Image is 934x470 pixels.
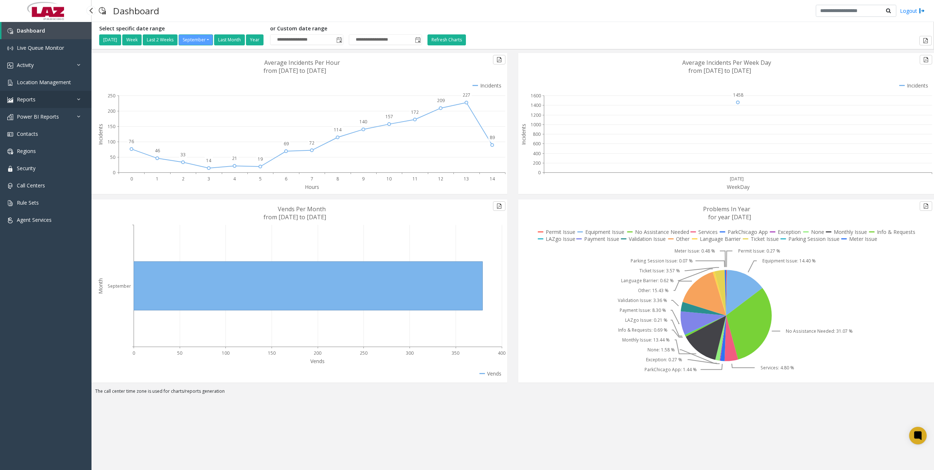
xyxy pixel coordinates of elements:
text: 4 [233,176,236,182]
button: Last Month [214,34,245,45]
img: 'icon' [7,45,13,51]
text: 72 [309,140,314,146]
text: 200 [533,160,541,166]
text: 1458 [733,92,743,98]
text: 5 [259,176,262,182]
text: 1200 [531,112,541,118]
span: Call Centers [17,182,45,189]
text: Incidents [97,124,104,145]
text: ParkChicago App: 1.44 % [645,366,697,373]
img: 'icon' [7,114,13,120]
text: 14 [490,176,495,182]
text: Average Incidents Per Hour [264,59,340,67]
button: Export to pdf [493,201,505,211]
text: 209 [437,97,445,104]
img: 'icon' [7,63,13,68]
a: Logout [900,7,925,15]
button: Export to pdf [920,201,932,211]
text: Average Incidents Per Week Day [682,59,771,67]
text: 6 [285,176,287,182]
text: 8 [336,176,339,182]
text: Vends Per Month [278,205,326,213]
button: September [179,34,213,45]
text: 13 [464,176,469,182]
text: 1000 [531,122,541,128]
text: [DATE] [730,176,744,182]
img: pageIcon [99,2,106,20]
text: 89 [490,134,495,141]
button: [DATE] [99,34,121,45]
text: No Assistance Needed: 31.07 % [786,328,853,334]
text: 76 [129,138,134,145]
text: 21 [232,155,237,161]
text: 140 [359,119,367,125]
text: 1 [156,176,158,182]
text: 9 [362,176,365,182]
text: 114 [334,127,342,133]
span: Activity [17,61,34,68]
span: Live Queue Monitor [17,44,64,51]
text: 69 [284,141,289,147]
a: Dashboard [1,22,91,39]
button: Week [122,34,142,45]
text: from [DATE] to [DATE] [688,67,751,75]
text: 19 [258,156,263,162]
text: 11 [412,176,418,182]
text: Permit Issue: 0.27 % [738,248,780,254]
text: 172 [411,109,419,115]
text: 250 [360,350,367,356]
span: Agent Services [17,216,52,223]
text: Vends [310,358,325,365]
text: 7 [311,176,313,182]
text: 800 [533,131,541,137]
text: from [DATE] to [DATE] [264,67,326,75]
text: Problems In Year [703,205,750,213]
text: 33 [180,152,186,158]
text: 0 [538,169,541,176]
h3: Dashboard [109,2,163,20]
span: Toggle popup [414,35,422,45]
text: 12 [438,176,443,182]
text: 3 [208,176,210,182]
text: 350 [452,350,459,356]
text: 50 [177,350,182,356]
text: 600 [533,141,541,147]
text: 100 [108,139,115,145]
button: Export to pdf [919,36,932,45]
span: Rule Sets [17,199,39,206]
button: Export to pdf [920,55,932,64]
img: 'icon' [7,131,13,137]
text: Hours [305,183,319,190]
text: Ticket Issue: 3.57 % [639,268,680,274]
text: 200 [314,350,321,356]
h5: Select specific date range [99,26,265,32]
button: Last 2 Weeks [143,34,178,45]
text: 150 [108,123,115,130]
text: Exception: 0.27 % [646,357,682,363]
text: 0 [130,176,133,182]
img: 'icon' [7,166,13,172]
span: Security [17,165,36,172]
button: Year [246,34,264,45]
text: LAZgo Issue: 0.21 % [625,317,668,323]
span: Dashboard [17,27,45,34]
text: 0 [132,350,135,356]
span: Toggle popup [335,35,343,45]
text: 150 [268,350,276,356]
img: 'icon' [7,28,13,34]
text: Info & Requests: 0.69 % [618,327,668,333]
text: 14 [206,157,212,164]
span: Reports [17,96,36,103]
text: from [DATE] to [DATE] [264,213,326,221]
span: Regions [17,148,36,154]
text: 1400 [531,102,541,108]
text: 200 [108,108,115,114]
text: Payment Issue: 8.30 % [620,307,666,313]
text: None: 1.58 % [647,347,675,353]
img: 'icon' [7,149,13,154]
img: 'icon' [7,200,13,206]
h5: or Custom date range [270,26,422,32]
text: Other: 15.43 % [638,287,669,294]
text: September [108,283,131,289]
text: Validation Issue: 3.36 % [618,297,667,303]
